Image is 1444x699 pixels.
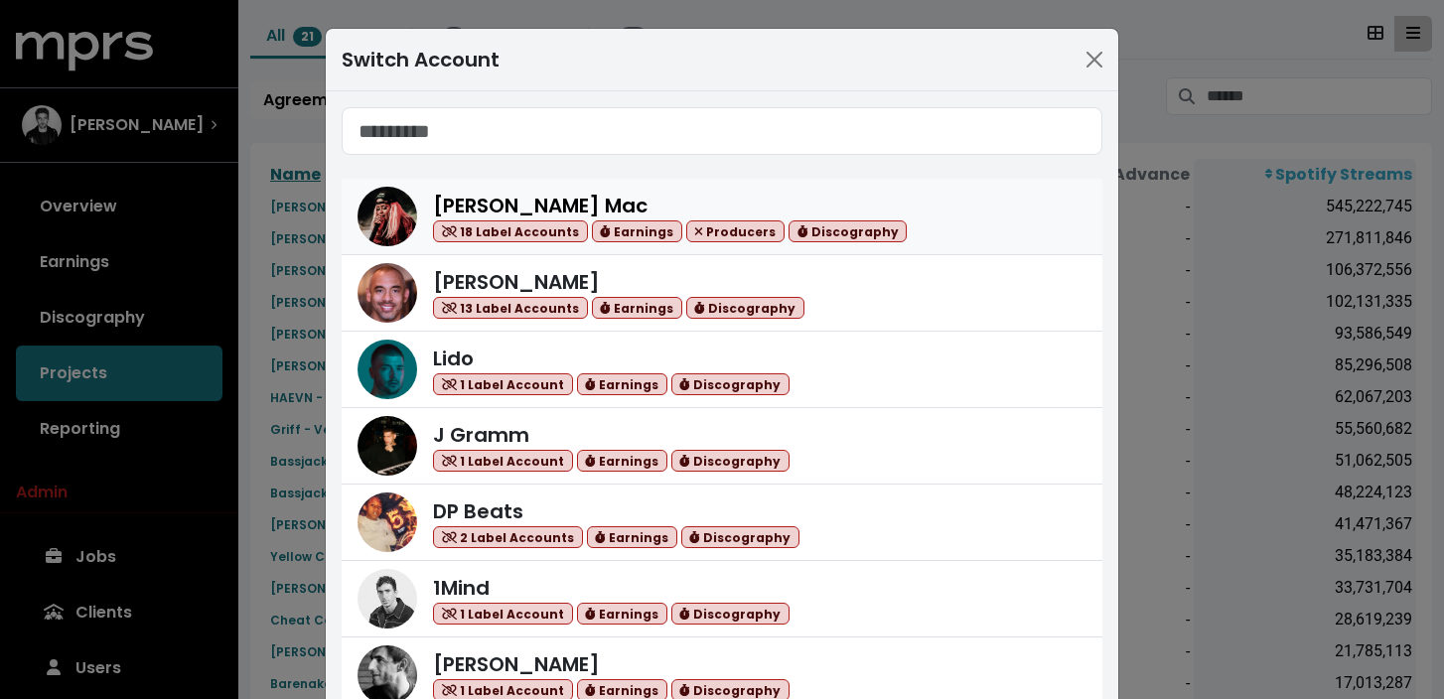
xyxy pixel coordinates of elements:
[433,526,583,549] span: 2 Label Accounts
[342,561,1102,637] a: 1Mind1Mind 1 Label Account Earnings Discography
[358,340,417,399] img: Lido
[686,220,786,243] span: Producers
[671,450,790,473] span: Discography
[342,332,1102,408] a: LidoLido 1 Label Account Earnings Discography
[433,497,523,525] span: DP Beats
[671,603,790,626] span: Discography
[686,297,804,320] span: Discography
[433,345,474,372] span: Lido
[671,373,790,396] span: Discography
[358,263,417,323] img: Harvey Mason Jr
[342,45,500,74] div: Switch Account
[342,107,1102,155] input: Search accounts
[789,220,907,243] span: Discography
[433,574,490,602] span: 1Mind
[358,187,417,246] img: Keegan Mac
[342,179,1102,255] a: Keegan Mac[PERSON_NAME] Mac 18 Label Accounts Earnings Producers Discography
[577,373,667,396] span: Earnings
[358,569,417,629] img: 1Mind
[433,421,529,449] span: J Gramm
[358,416,417,476] img: J Gramm
[433,450,573,473] span: 1 Label Account
[681,526,799,549] span: Discography
[433,297,588,320] span: 13 Label Accounts
[433,192,648,219] span: [PERSON_NAME] Mac
[1079,44,1110,75] button: Close
[592,297,682,320] span: Earnings
[577,450,667,473] span: Earnings
[577,603,667,626] span: Earnings
[342,255,1102,332] a: Harvey Mason Jr[PERSON_NAME] 13 Label Accounts Earnings Discography
[342,485,1102,561] a: DP BeatsDP Beats 2 Label Accounts Earnings Discography
[433,603,573,626] span: 1 Label Account
[342,408,1102,485] a: J GrammJ Gramm 1 Label Account Earnings Discography
[433,268,600,296] span: [PERSON_NAME]
[433,220,588,243] span: 18 Label Accounts
[592,220,682,243] span: Earnings
[433,650,600,678] span: [PERSON_NAME]
[358,492,417,552] img: DP Beats
[433,373,573,396] span: 1 Label Account
[587,526,677,549] span: Earnings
